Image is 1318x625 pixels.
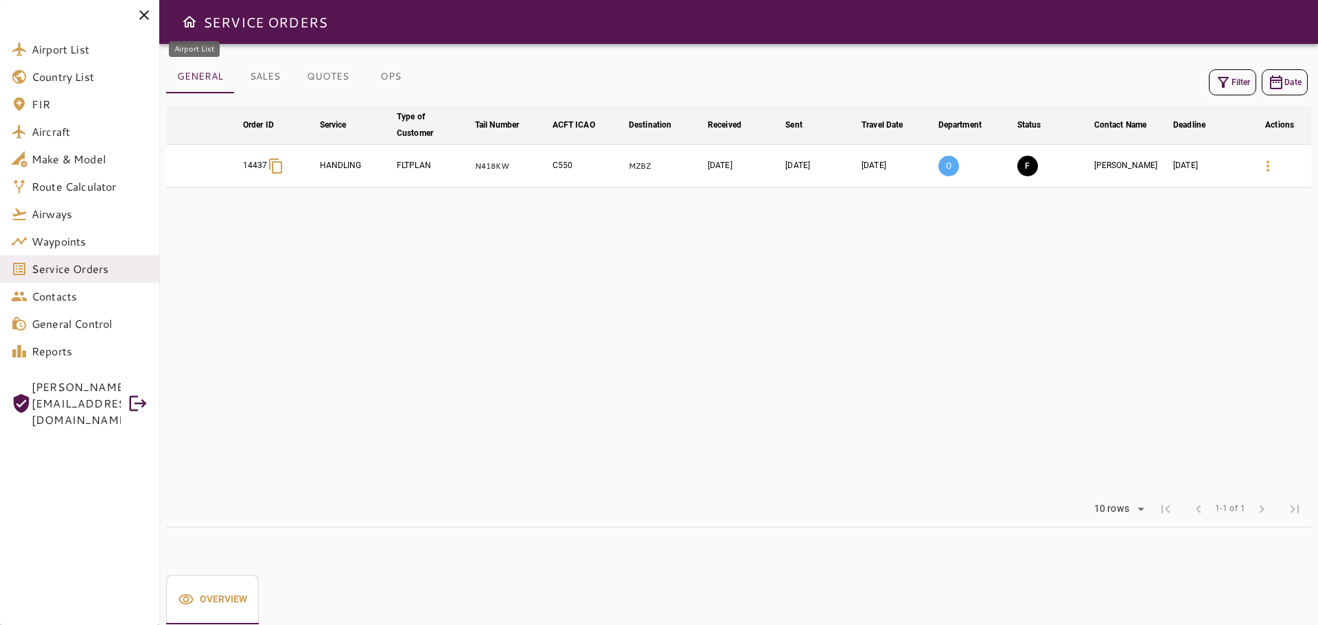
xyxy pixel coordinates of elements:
[32,123,148,140] span: Aircraft
[397,108,452,141] div: Type of Customer
[1094,117,1165,133] span: Contact Name
[243,160,268,172] p: 14437
[1182,493,1215,526] span: Previous Page
[785,117,802,133] div: Sent
[243,117,274,133] div: Order ID
[243,117,292,133] span: Order ID
[394,145,472,188] td: FLTPLAN
[1017,117,1059,133] span: Status
[550,145,626,188] td: C550
[629,117,689,133] span: Destination
[32,178,148,195] span: Route Calculator
[705,145,783,188] td: [DATE]
[1215,502,1245,516] span: 1-1 of 1
[32,379,121,428] span: [PERSON_NAME][EMAIL_ADDRESS][DOMAIN_NAME]
[166,575,259,624] div: basic tabs example
[1251,150,1284,182] button: Details
[397,108,470,141] span: Type of Customer
[32,343,148,359] span: Reports
[166,575,259,624] button: Overview
[475,117,537,133] span: Tail Number
[32,96,148,113] span: FIR
[629,117,671,133] div: Destination
[1173,117,1223,133] span: Deadline
[938,117,999,133] span: Department
[553,117,595,133] div: ACFT ICAO
[1170,145,1248,188] td: [DATE]
[32,233,148,250] span: Waypoints
[320,117,365,133] span: Service
[32,206,148,222] span: Airways
[1094,117,1147,133] div: Contact Name
[32,69,148,85] span: Country List
[785,117,820,133] span: Sent
[938,117,982,133] div: Department
[32,316,148,332] span: General Control
[320,117,347,133] div: Service
[1149,493,1182,526] span: First Page
[32,151,148,167] span: Make & Model
[360,60,421,93] button: OPS
[203,11,327,33] h6: SERVICE ORDERS
[32,41,148,58] span: Airport List
[475,161,547,172] p: N418KW
[234,60,296,93] button: SALES
[32,261,148,277] span: Service Orders
[475,117,519,133] div: Tail Number
[862,117,921,133] span: Travel Date
[296,60,360,93] button: QUOTES
[32,288,148,305] span: Contacts
[859,145,936,188] td: [DATE]
[1209,69,1256,95] button: Filter
[1173,117,1205,133] div: Deadline
[166,60,234,93] button: GENERAL
[1017,117,1041,133] div: Status
[1278,493,1311,526] span: Last Page
[862,117,903,133] div: Travel Date
[176,8,203,36] button: Open drawer
[1091,503,1133,515] div: 10 rows
[317,145,394,188] td: HANDLING
[1085,499,1149,519] div: 10 rows
[553,117,613,133] span: ACFT ICAO
[938,156,959,176] p: O
[166,60,421,93] div: basic tabs example
[1017,156,1038,176] button: FINAL
[708,117,759,133] span: Received
[169,41,220,57] div: Airport List
[629,161,702,172] p: MZBZ
[1245,493,1278,526] span: Next Page
[783,145,859,188] td: [DATE]
[1091,145,1170,188] td: [PERSON_NAME]
[1262,69,1308,95] button: Date
[708,117,741,133] div: Received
